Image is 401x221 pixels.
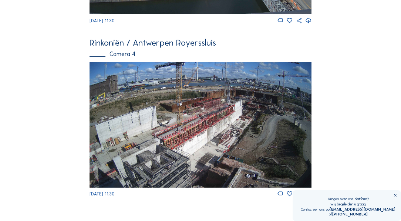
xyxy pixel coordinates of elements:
[301,212,395,217] div: of
[301,207,395,212] div: Contacteer ons op
[301,202,395,207] div: Wij begeleiden u graag.
[90,18,115,23] span: [DATE] 11:30
[90,62,311,187] img: Image
[332,212,368,217] a: [PHONE_NUMBER]
[301,197,395,202] div: Vragen over ons platform?
[90,51,311,57] div: Camera 4
[330,207,395,212] a: [EMAIL_ADDRESS][DOMAIN_NAME]
[90,39,311,47] div: Rinkoniën / Antwerpen Royerssluis
[90,191,115,197] span: [DATE] 11:30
